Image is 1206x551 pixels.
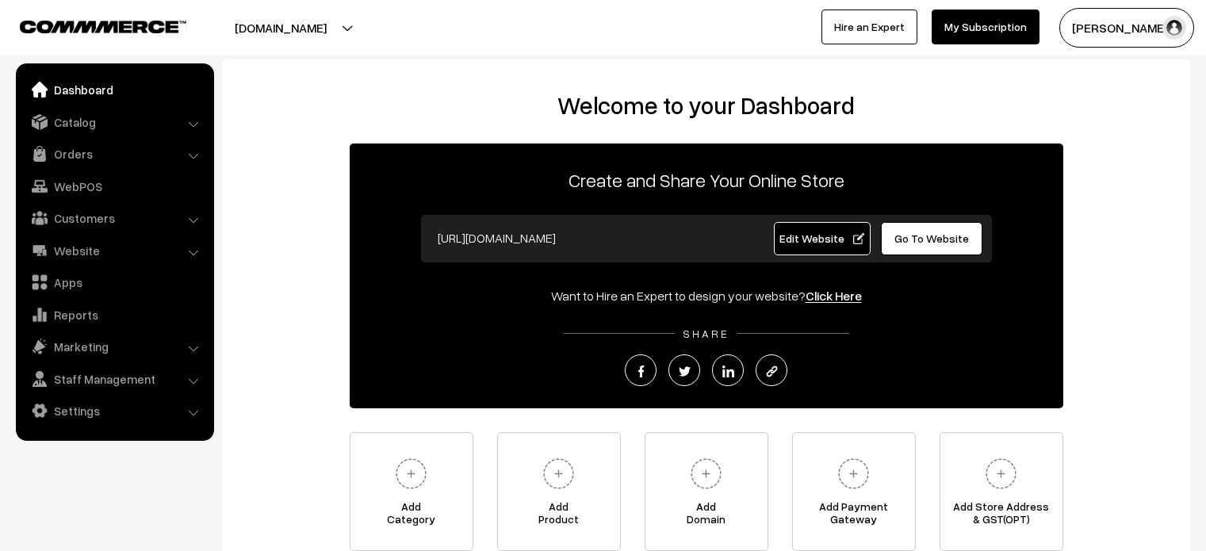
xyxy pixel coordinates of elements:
[537,452,580,496] img: plus.svg
[1059,8,1194,48] button: [PERSON_NAME]
[20,268,209,297] a: Apps
[498,500,620,532] span: Add Product
[20,396,209,425] a: Settings
[940,432,1063,551] a: Add Store Address& GST(OPT)
[675,327,737,340] span: SHARE
[20,108,209,136] a: Catalog
[806,288,862,304] a: Click Here
[350,166,1063,194] p: Create and Share Your Online Store
[497,432,621,551] a: AddProduct
[881,222,983,255] a: Go To Website
[350,432,473,551] a: AddCategory
[645,432,768,551] a: AddDomain
[684,452,728,496] img: plus.svg
[645,500,768,532] span: Add Domain
[20,204,209,232] a: Customers
[20,332,209,361] a: Marketing
[832,452,875,496] img: plus.svg
[20,236,209,265] a: Website
[774,222,871,255] a: Edit Website
[894,231,969,245] span: Go To Website
[389,452,433,496] img: plus.svg
[793,500,915,532] span: Add Payment Gateway
[238,91,1174,120] h2: Welcome to your Dashboard
[821,10,917,44] a: Hire an Expert
[20,21,186,33] img: COMMMERCE
[350,286,1063,305] div: Want to Hire an Expert to design your website?
[20,172,209,201] a: WebPOS
[179,8,382,48] button: [DOMAIN_NAME]
[20,75,209,104] a: Dashboard
[940,500,1062,532] span: Add Store Address & GST(OPT)
[979,452,1023,496] img: plus.svg
[779,231,864,245] span: Edit Website
[350,500,473,532] span: Add Category
[20,140,209,168] a: Orders
[792,432,916,551] a: Add PaymentGateway
[20,365,209,393] a: Staff Management
[932,10,1039,44] a: My Subscription
[20,300,209,329] a: Reports
[20,16,159,35] a: COMMMERCE
[1162,16,1186,40] img: user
